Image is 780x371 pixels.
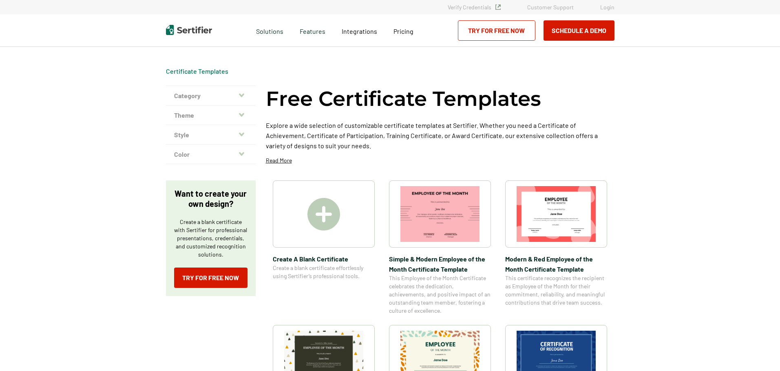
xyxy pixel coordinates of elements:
[174,218,247,259] p: Create a blank certificate with Sertifier for professional presentations, credentials, and custom...
[166,125,256,145] button: Style
[393,27,413,35] span: Pricing
[166,145,256,164] button: Color
[166,67,228,75] div: Breadcrumb
[174,268,247,288] a: Try for Free Now
[266,86,541,112] h1: Free Certificate Templates
[393,25,413,35] a: Pricing
[273,254,375,264] span: Create A Blank Certificate
[389,254,491,274] span: Simple & Modern Employee of the Month Certificate Template
[166,67,228,75] a: Certificate Templates
[505,274,607,307] span: This certificate recognizes the recipient as Employee of the Month for their commitment, reliabil...
[166,25,212,35] img: Sertifier | Digital Credentialing Platform
[256,25,283,35] span: Solutions
[600,4,614,11] a: Login
[266,120,614,151] p: Explore a wide selection of customizable certificate templates at Sertifier. Whether you need a C...
[166,105,256,125] button: Theme
[400,186,479,242] img: Simple & Modern Employee of the Month Certificate Template
[273,264,375,280] span: Create a blank certificate effortlessly using Sertifier’s professional tools.
[174,189,247,209] p: Want to create your own design?
[342,25,377,35] a: Integrations
[166,86,256,105] button: Category
[517,186,596,242] img: Modern & Red Employee of the Month Certificate Template
[389,180,491,315] a: Simple & Modern Employee of the Month Certificate TemplateSimple & Modern Employee of the Month C...
[458,20,535,41] a: Try for Free Now
[495,4,501,10] img: Verified
[342,27,377,35] span: Integrations
[505,254,607,274] span: Modern & Red Employee of the Month Certificate Template
[389,274,491,315] span: This Employee of the Month Certificate celebrates the dedication, achievements, and positive impa...
[505,180,607,315] a: Modern & Red Employee of the Month Certificate TemplateModern & Red Employee of the Month Certifi...
[448,4,501,11] a: Verify Credentials
[527,4,574,11] a: Customer Support
[266,156,292,165] p: Read More
[307,198,340,231] img: Create A Blank Certificate
[300,25,325,35] span: Features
